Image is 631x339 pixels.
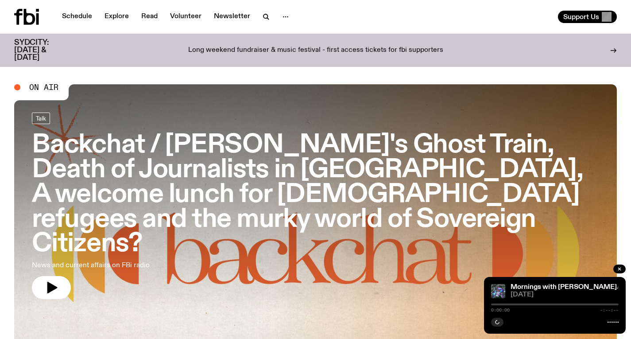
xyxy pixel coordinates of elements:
span: [DATE] [511,292,619,298]
p: News and current affairs on FBi radio [32,260,259,271]
a: Read [136,11,163,23]
h3: SYDCITY: [DATE] & [DATE] [14,39,71,62]
h3: Backchat / [PERSON_NAME]'s Ghost Train, Death of Journalists in [GEOGRAPHIC_DATA], A welcome lunc... [32,133,599,257]
span: 0:00:00 [491,308,510,312]
a: Backchat / [PERSON_NAME]'s Ghost Train, Death of Journalists in [GEOGRAPHIC_DATA], A welcome lunc... [32,113,599,299]
span: Talk [36,115,46,121]
a: Explore [99,11,134,23]
span: On Air [29,83,58,91]
p: Long weekend fundraiser & music festival - first access tickets for fbi supporters [188,47,443,55]
a: Volunteer [165,11,207,23]
button: Support Us [558,11,617,23]
a: Schedule [57,11,97,23]
span: Support Us [563,13,599,21]
span: -:--:-- [600,308,619,312]
a: Newsletter [209,11,255,23]
a: Talk [32,113,50,124]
